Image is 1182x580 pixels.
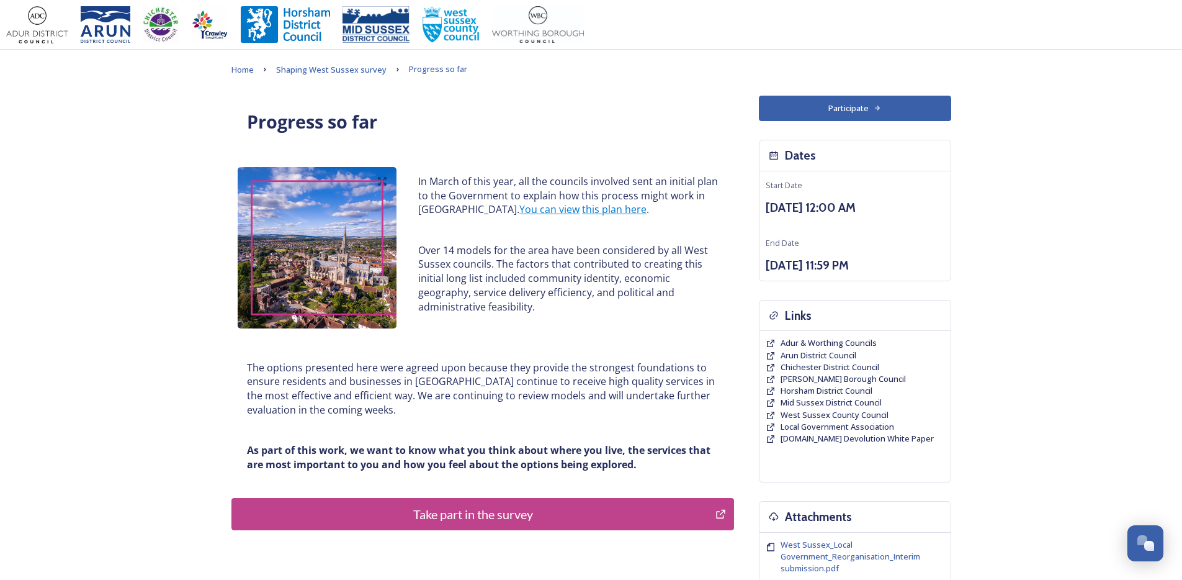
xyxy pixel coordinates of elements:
[781,409,889,421] a: West Sussex County Council
[247,443,713,471] strong: As part of this work, we want to know what you think about where you live, the services that are ...
[781,350,856,361] a: Arun District Council
[785,307,812,325] h3: Links
[766,237,799,248] span: End Date
[781,421,894,432] span: Local Government Association
[781,433,934,445] a: [DOMAIN_NAME] Devolution White Paper
[759,96,951,121] button: Participate
[276,64,387,75] span: Shaping West Sussex survey
[418,243,718,314] p: Over 14 models for the area have been considered by all West Sussex councils. The factors that co...
[143,6,179,43] img: CDC%20Logo%20-%20you%20may%20have%20a%20better%20version.jpg
[785,508,852,526] h3: Attachments
[781,373,906,384] span: [PERSON_NAME] Borough Council
[276,62,387,77] a: Shaping West Sussex survey
[247,361,719,417] p: The options presented here were agreed upon because they provide the strongest foundations to ens...
[582,202,647,216] a: this plan here
[781,385,872,396] span: Horsham District Council
[781,397,882,409] a: Mid Sussex District Council
[781,409,889,420] span: West Sussex County Council
[781,421,894,433] a: Local Government Association
[6,6,68,43] img: Adur%20logo%20%281%29.jpeg
[781,361,879,373] span: Chichester District Council
[418,174,718,217] p: In March of this year, all the councils involved sent an initial plan to the Government to explai...
[191,6,228,43] img: Crawley%20BC%20logo.jpg
[231,62,254,77] a: Home
[785,147,816,165] h3: Dates
[766,256,944,274] h3: [DATE] 11:59 PM
[781,373,906,385] a: [PERSON_NAME] Borough Council
[343,6,410,43] img: 150ppimsdc%20logo%20blue.png
[766,179,802,191] span: Start Date
[766,199,944,217] h3: [DATE] 12:00 AM
[231,64,254,75] span: Home
[1127,525,1163,561] button: Open Chat
[231,498,734,530] button: Take part in the survey
[422,6,480,43] img: WSCCPos-Spot-25mm.jpg
[238,505,709,523] div: Take part in the survey
[781,337,877,348] span: Adur & Worthing Councils
[241,6,330,43] img: Horsham%20DC%20Logo.jpg
[409,63,467,75] span: Progress so far
[247,109,377,134] strong: Progress so far
[781,337,877,349] a: Adur & Worthing Councils
[781,539,920,574] span: West Sussex_Local Government_Reorganisation_Interim submission.pdf
[81,6,130,43] img: Arun%20District%20Council%20logo%20blue%20CMYK.jpg
[781,361,879,373] a: Chichester District Council
[781,385,872,397] a: Horsham District Council
[519,202,580,216] a: You can view
[492,6,584,43] img: Worthing_Adur%20%281%29.jpg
